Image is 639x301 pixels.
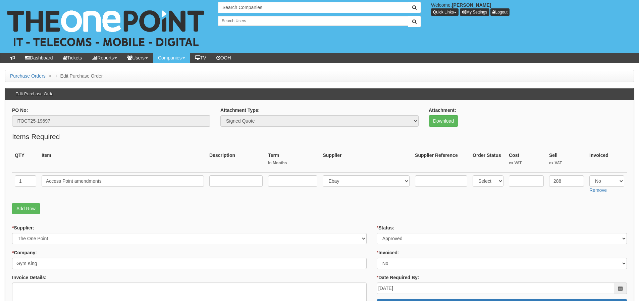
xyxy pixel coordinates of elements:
label: Company: [12,249,37,256]
th: Term [265,149,320,172]
label: Attachment: [429,107,456,114]
button: Quick Links [431,8,459,16]
input: Search Users [218,16,408,26]
label: Supplier: [12,224,34,231]
th: Description [207,149,265,172]
th: Supplier Reference [412,149,470,172]
label: Date Required By: [377,274,419,281]
small: ex VAT [549,160,584,166]
a: Companies [153,53,190,63]
a: Reports [87,53,122,63]
th: Supplier [320,149,412,172]
a: Users [122,53,153,63]
label: Invoice Details: [12,274,47,281]
a: Logout [490,8,510,16]
div: Welcome, [426,2,639,16]
th: QTY [12,149,39,172]
a: Purchase Orders [10,73,46,79]
th: Order Status [470,149,506,172]
label: Invoiced: [377,249,399,256]
a: Add Row [12,203,40,214]
label: PO No: [12,107,28,114]
span: > [47,73,53,79]
a: Download [429,115,458,127]
a: OOH [211,53,236,63]
th: Sell [546,149,587,172]
small: In Months [268,160,317,166]
li: Edit Purchase Order [54,73,103,79]
input: Search Companies [218,2,408,13]
h3: Edit Purchase Order [12,88,58,100]
a: Tickets [58,53,87,63]
legend: Items Required [12,132,60,142]
label: Status: [377,224,394,231]
a: TV [190,53,211,63]
a: My Settings [460,8,489,16]
b: [PERSON_NAME] [452,2,491,8]
th: Cost [506,149,546,172]
small: ex VAT [509,160,544,166]
label: Attachment Type: [220,107,260,114]
th: Item [39,149,207,172]
a: Dashboard [20,53,58,63]
a: Remove [589,187,607,193]
th: Invoiced [587,149,627,172]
